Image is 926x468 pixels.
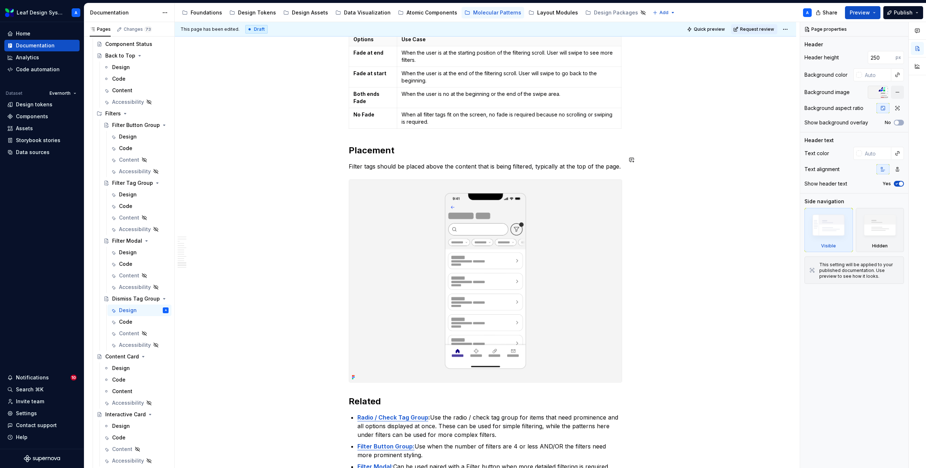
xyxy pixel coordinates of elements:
div: Design [112,422,130,430]
span: Quick preview [694,26,725,32]
p: Filter tags should be placed above the content that is being filtered, typically at the top of th... [349,162,622,171]
a: Accessibility [107,281,171,293]
a: Settings [4,408,80,419]
a: Code [101,432,171,443]
span: 10 [71,375,77,380]
a: Interactive Card [94,409,171,420]
div: Design [119,133,137,140]
div: Side navigation [804,198,844,205]
div: Hidden [872,243,888,249]
a: Supernova Logo [24,455,60,462]
a: Accessibility [101,96,171,108]
input: Auto [862,147,891,160]
div: Accessibility [119,341,151,349]
h2: Related [349,396,622,407]
strong: Both ends Fade [353,91,381,104]
a: Layout Modules [526,7,581,18]
div: Design [112,64,130,71]
a: Design Tokens [226,7,279,18]
div: Filter Button Group [112,122,160,129]
a: Design [101,420,171,432]
strong: Fade at start [353,70,386,76]
div: Show header text [804,180,847,187]
a: Content [107,270,171,281]
button: Search ⌘K [4,384,80,395]
a: Design [101,61,171,73]
button: Help [4,431,80,443]
div: Accessibility [112,399,144,407]
div: Design Packages [594,9,638,16]
a: Data Visualization [332,7,394,18]
a: Home [4,28,80,39]
div: Visible [821,243,836,249]
a: Atomic Components [395,7,460,18]
span: 73 [144,26,152,32]
a: Assets [4,123,80,134]
h2: Placement [349,145,622,156]
p: Use when the number of filters are 4 or less AND/OR the filters need more prominent styling. [357,442,622,459]
div: Molecular Patterns [473,9,521,16]
a: Analytics [4,52,80,63]
div: Content [112,446,132,453]
a: Filter Button Group: [357,443,415,450]
button: Share [812,6,842,19]
button: Add [650,8,677,18]
div: A [806,10,809,16]
div: Component Status [105,41,152,48]
div: Filters [105,110,121,117]
div: Code [112,376,126,383]
div: Show background overlay [804,119,868,126]
img: 6e787e26-f4c0-4230-8924-624fe4a2d214.png [5,8,14,17]
div: Search ⌘K [16,386,43,393]
p: When all filter tags fit on the screen, no fade is required because no scrolling or swiping is re... [402,111,617,125]
div: Leaf Design System [17,9,63,16]
span: Evernorth [50,90,71,96]
p: When the user is no at the beginning or the end of the swipe area. [402,90,617,98]
div: Content Card [105,353,139,360]
a: Code [107,200,171,212]
div: Hidden [856,208,904,252]
div: Text color [804,150,829,157]
label: Yes [883,181,891,187]
div: Accessibility [119,226,151,233]
a: Code [101,73,171,85]
p: Use Case [402,36,617,43]
div: Code [119,203,132,210]
button: Notifications10 [4,372,80,383]
div: Design [119,249,137,256]
span: Share [823,9,837,16]
div: Filters [94,108,171,119]
a: Content [101,386,171,397]
a: Content Card [94,351,171,362]
div: Content [112,87,132,94]
a: Back to Top [94,50,171,61]
button: Quick preview [685,24,728,34]
a: Dismiss Tag Group [101,293,171,305]
div: Content [112,388,132,395]
span: This page has been edited. [180,26,239,32]
a: Code [107,258,171,270]
img: aed6e5c8-2693-4aea-b5df-a9b541b0f74b.png [349,180,622,382]
a: Filter Button Group [101,119,171,131]
div: Visible [804,208,853,252]
div: Accessibility [112,98,144,106]
div: Foundations [191,9,222,16]
div: Atomic Components [407,9,457,16]
a: Design [107,131,171,142]
button: Leaf Design SystemA [1,5,82,20]
p: Use the radio / check tag group for items that need prominence and all options displayed at once.... [357,413,622,439]
div: Data sources [16,149,50,156]
a: Components [4,111,80,122]
a: Radio / Check Tag Group [357,414,428,421]
p: px [896,55,901,60]
strong: Fade at end [353,50,383,56]
a: Accessibility [107,224,171,235]
div: Layout Modules [537,9,578,16]
div: Design [119,191,137,198]
a: Code automation [4,64,80,75]
a: Content [107,212,171,224]
div: Code [112,75,126,82]
a: Molecular Patterns [462,7,524,18]
div: Header height [804,54,839,61]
